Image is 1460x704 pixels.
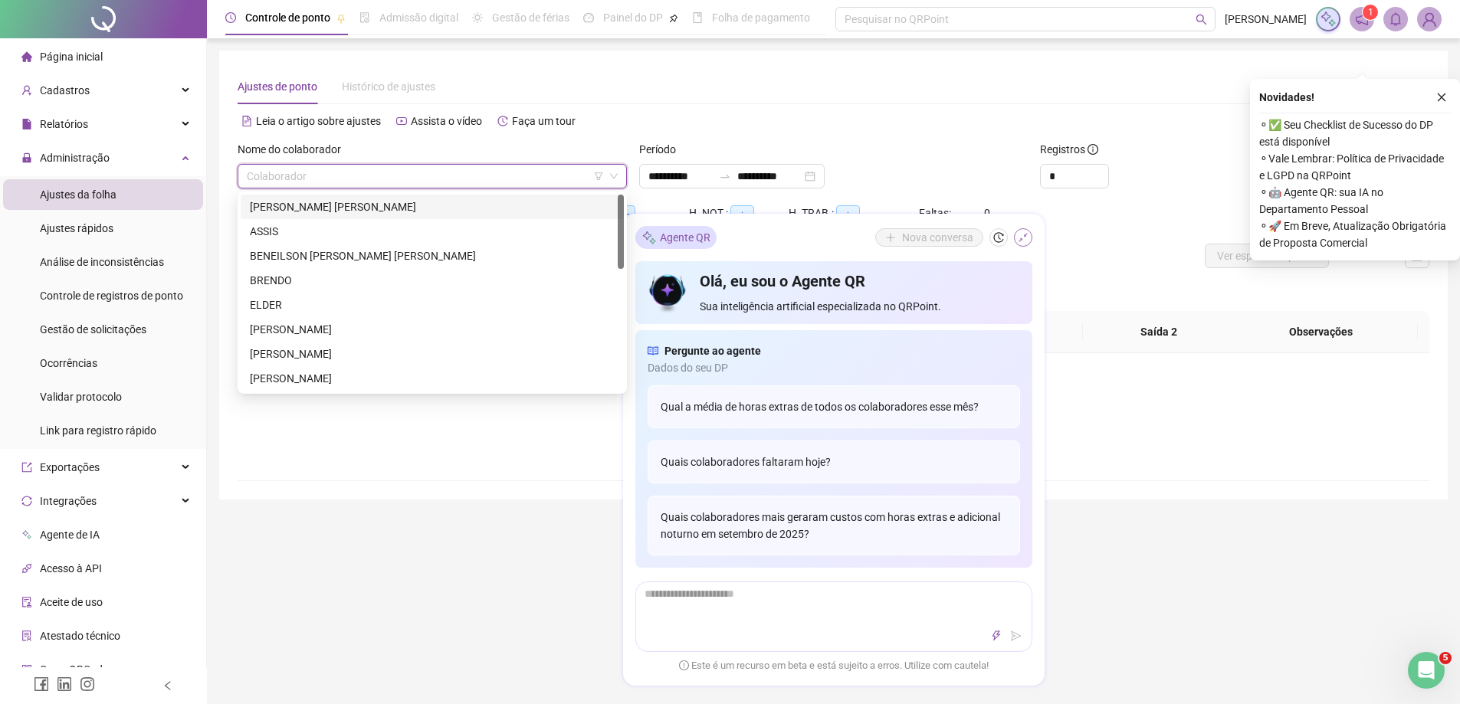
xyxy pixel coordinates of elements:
[21,85,32,96] span: user-add
[1320,11,1337,28] img: sparkle-icon.fc2bf0ac1784a2077858766a79e2daf3.svg
[669,14,678,23] span: pushpin
[40,323,146,336] span: Gestão de solicitações
[991,630,1002,641] span: thunderbolt
[689,205,789,222] div: H. NOT.:
[40,630,120,642] span: Atestado técnico
[40,391,122,403] span: Validar protocolo
[21,462,32,473] span: export
[609,172,618,181] span: down
[1007,627,1025,645] button: send
[34,676,49,692] span: facebook
[700,270,1019,292] h4: Olá, eu sou o Agente QR
[40,290,183,302] span: Controle de registros de ponto
[396,116,407,126] span: youtube
[241,219,624,244] div: ASSIS
[712,11,810,24] span: Folha de pagamento
[40,357,97,369] span: Ocorrências
[1018,232,1029,243] span: shrink
[984,207,990,219] span: 0
[648,496,1020,555] div: Quais colaboradores mais geraram custos com horas extras e adicional noturno em setembro de 2025?
[603,11,663,24] span: Painel do DP
[40,152,110,164] span: Administração
[1368,7,1373,18] span: 1
[472,12,483,23] span: sun
[648,342,658,359] span: read
[594,172,603,181] span: filter
[1363,5,1378,20] sup: 1
[256,115,381,127] span: Leia o artigo sobre ajustes
[1259,218,1451,251] span: ⚬ 🚀 Em Breve, Atualização Obrigatória de Proposta Comercial
[40,596,103,608] span: Aceite de uso
[162,680,173,691] span: left
[250,198,615,215] div: [PERSON_NAME] [PERSON_NAME]
[241,268,624,293] div: BRENDO
[21,119,32,129] span: file
[379,11,458,24] span: Admissão digital
[40,84,90,97] span: Cadastros
[241,293,624,317] div: ELDER
[250,247,615,264] div: BENEILSON [PERSON_NAME] [PERSON_NAME]
[250,345,615,362] div: [PERSON_NAME]
[80,676,95,692] span: instagram
[21,563,32,574] span: api
[589,205,689,222] div: HE 3:
[40,51,103,63] span: Página inicial
[730,205,754,222] span: --:--
[648,270,688,315] img: icon
[250,272,615,289] div: BRENDO
[1259,150,1451,184] span: ⚬ Vale Lembrar: Política de Privacidade e LGPD na QRPoint
[1259,89,1314,106] span: Novidades !
[256,427,1411,444] div: Não há dados
[21,630,32,641] span: solution
[719,170,731,182] span: to
[648,359,1020,376] span: Dados do seu DP
[583,12,594,23] span: dashboard
[1436,92,1447,103] span: close
[241,342,624,366] div: ISABELLE
[40,188,116,201] span: Ajustes da folha
[789,205,919,222] div: H. TRAB.:
[21,496,32,506] span: sync
[1439,652,1452,664] span: 5
[241,317,624,342] div: ERICELMO
[836,205,860,222] span: --:--
[497,116,508,126] span: history
[679,658,989,673] span: Este é um recurso em beta e está sujeito a erros. Utilize com cautela!
[987,627,1006,645] button: thunderbolt
[635,226,717,249] div: Agente QR
[241,195,624,219] div: ANTONIO MARCOS GOMES DE FREITAS
[919,207,953,219] span: Faltas:
[238,80,317,93] span: Ajustes de ponto
[700,298,1019,315] span: Sua inteligência artificial especializada no QRPoint.
[639,141,686,158] label: Período
[40,529,100,541] span: Agente de IA
[679,660,689,670] span: exclamation-circle
[40,222,113,234] span: Ajustes rápidos
[21,152,32,163] span: lock
[40,424,156,437] span: Link para registro rápido
[40,256,164,268] span: Análise de inconsistências
[40,562,102,575] span: Acesso à API
[1205,244,1329,268] button: Ver espelho de ponto
[1355,12,1369,26] span: notification
[641,229,657,245] img: sparkle-icon.fc2bf0ac1784a2077858766a79e2daf3.svg
[1040,141,1098,158] span: Registros
[875,228,983,247] button: Nova conversa
[1236,323,1406,340] span: Observações
[342,80,435,93] span: Histórico de ajustes
[993,232,1004,243] span: history
[40,663,108,676] span: Gerar QRCode
[1418,8,1441,31] img: 74145
[336,14,346,23] span: pushpin
[250,321,615,338] div: [PERSON_NAME]
[1259,116,1451,150] span: ⚬ ✅ Seu Checklist de Sucesso do DP está disponível
[57,676,72,692] span: linkedin
[245,11,330,24] span: Controle de ponto
[250,296,615,313] div: ELDER
[241,244,624,268] div: BENEILSON OLIVEIRA CARVALHO
[1224,311,1418,353] th: Observações
[21,664,32,675] span: qrcode
[692,12,703,23] span: book
[1088,144,1098,155] span: info-circle
[1259,184,1451,218] span: ⚬ 🤖 Agente QR: sua IA no Departamento Pessoal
